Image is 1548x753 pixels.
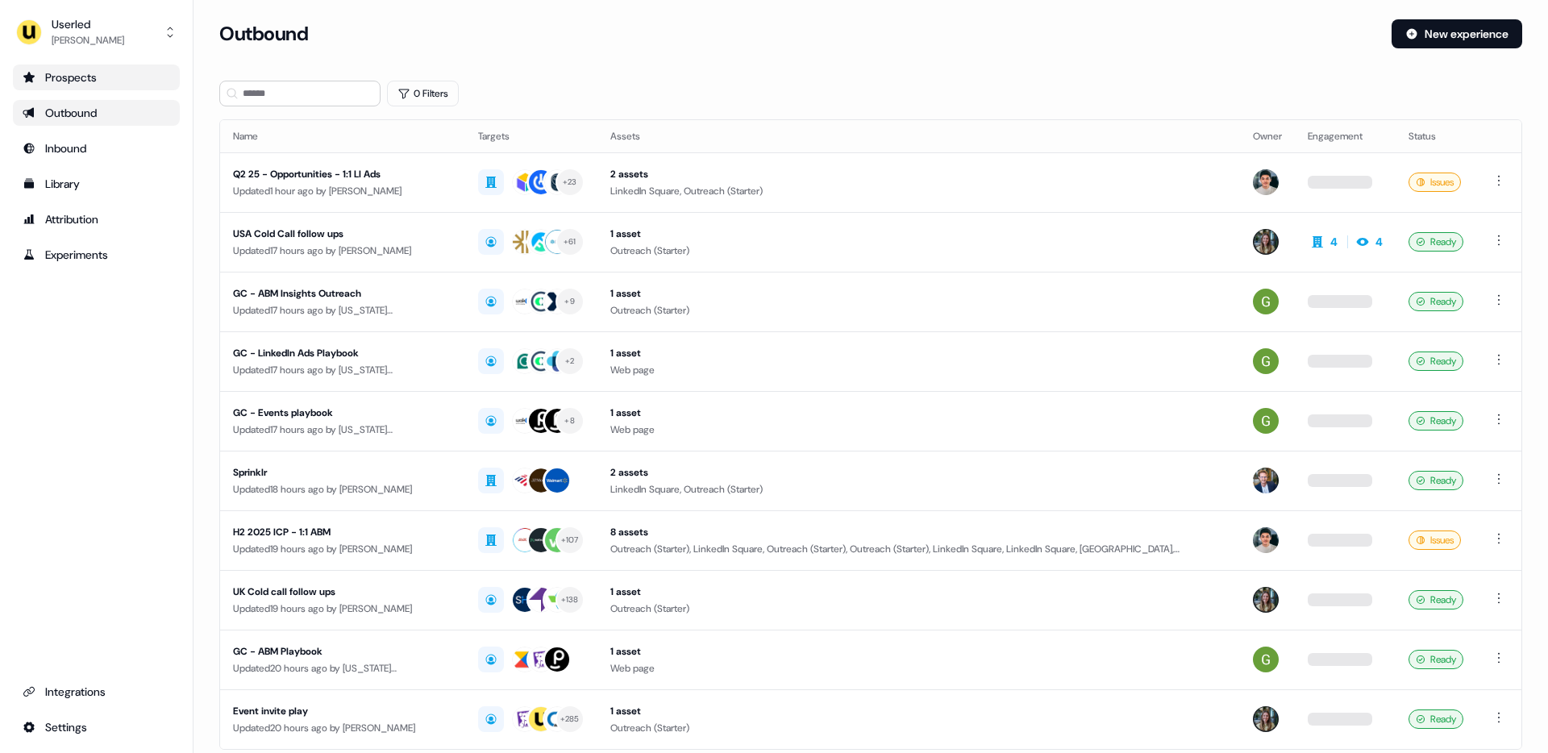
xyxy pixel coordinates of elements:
[1392,19,1522,48] button: New experience
[610,183,1227,199] div: LinkedIn Square, Outreach (Starter)
[233,643,452,659] div: GC - ABM Playbook
[1409,590,1463,609] div: Ready
[1253,647,1279,672] img: Georgia
[233,524,452,540] div: H2 2025 ICP - 1:1 ABM
[233,243,452,259] div: Updated 17 hours ago by [PERSON_NAME]
[13,135,180,161] a: Go to Inbound
[13,714,180,740] a: Go to integrations
[1409,292,1463,311] div: Ready
[13,171,180,197] a: Go to templates
[610,302,1227,318] div: Outreach (Starter)
[564,294,575,309] div: + 9
[23,105,170,121] div: Outbound
[564,414,575,428] div: + 8
[1409,471,1463,490] div: Ready
[13,64,180,90] a: Go to prospects
[233,362,452,378] div: Updated 17 hours ago by [US_STATE][PERSON_NAME]
[1253,169,1279,195] img: Vincent
[610,345,1227,361] div: 1 asset
[610,643,1227,659] div: 1 asset
[565,354,575,368] div: + 2
[465,120,597,152] th: Targets
[610,601,1227,617] div: Outreach (Starter)
[610,362,1227,378] div: Web page
[233,481,452,497] div: Updated 18 hours ago by [PERSON_NAME]
[233,464,452,481] div: Sprinklr
[1409,411,1463,431] div: Ready
[23,247,170,263] div: Experiments
[610,226,1227,242] div: 1 asset
[1409,650,1463,669] div: Ready
[233,720,452,736] div: Updated 20 hours ago by [PERSON_NAME]
[52,16,124,32] div: Userled
[1253,408,1279,434] img: Georgia
[610,243,1227,259] div: Outreach (Starter)
[23,211,170,227] div: Attribution
[1375,234,1383,250] div: 4
[561,593,579,607] div: + 138
[610,481,1227,497] div: LinkedIn Square, Outreach (Starter)
[233,302,452,318] div: Updated 17 hours ago by [US_STATE][PERSON_NAME]
[560,712,580,726] div: + 285
[610,285,1227,302] div: 1 asset
[1396,120,1476,152] th: Status
[1253,289,1279,314] img: Georgia
[564,235,576,249] div: + 61
[13,206,180,232] a: Go to attribution
[233,584,452,600] div: UK Cold call follow ups
[1295,120,1396,152] th: Engagement
[387,81,459,106] button: 0 Filters
[233,285,452,302] div: GC - ABM Insights Outreach
[233,405,452,421] div: GC - Events playbook
[220,120,465,152] th: Name
[1409,352,1463,371] div: Ready
[610,524,1227,540] div: 8 assets
[233,601,452,617] div: Updated 19 hours ago by [PERSON_NAME]
[233,660,452,676] div: Updated 20 hours ago by [US_STATE][PERSON_NAME]
[610,660,1227,676] div: Web page
[1409,530,1461,550] div: Issues
[13,242,180,268] a: Go to experiments
[233,703,452,719] div: Event invite play
[610,703,1227,719] div: 1 asset
[610,541,1227,557] div: Outreach (Starter), LinkedIn Square, Outreach (Starter), Outreach (Starter), LinkedIn Square, Lin...
[233,345,452,361] div: GC - LinkedIn Ads Playbook
[610,422,1227,438] div: Web page
[23,719,170,735] div: Settings
[13,13,180,52] button: Userled[PERSON_NAME]
[23,69,170,85] div: Prospects
[1240,120,1295,152] th: Owner
[233,183,452,199] div: Updated 1 hour ago by [PERSON_NAME]
[1409,232,1463,252] div: Ready
[13,679,180,705] a: Go to integrations
[1330,234,1338,250] div: 4
[1253,348,1279,374] img: Georgia
[1253,706,1279,732] img: Charlotte
[23,140,170,156] div: Inbound
[219,22,308,46] h3: Outbound
[563,175,577,189] div: + 23
[23,684,170,700] div: Integrations
[1409,709,1463,729] div: Ready
[233,422,452,438] div: Updated 17 hours ago by [US_STATE][PERSON_NAME]
[610,166,1227,182] div: 2 assets
[1253,527,1279,553] img: Vincent
[561,533,579,547] div: + 107
[610,405,1227,421] div: 1 asset
[233,166,452,182] div: Q2 25 - Opportunities - 1:1 LI Ads
[23,176,170,192] div: Library
[233,541,452,557] div: Updated 19 hours ago by [PERSON_NAME]
[1253,468,1279,493] img: Yann
[52,32,124,48] div: [PERSON_NAME]
[597,120,1240,152] th: Assets
[1253,587,1279,613] img: Charlotte
[610,464,1227,481] div: 2 assets
[233,226,452,242] div: USA Cold Call follow ups
[610,720,1227,736] div: Outreach (Starter)
[1409,173,1461,192] div: Issues
[1253,229,1279,255] img: Charlotte
[610,584,1227,600] div: 1 asset
[13,100,180,126] a: Go to outbound experience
